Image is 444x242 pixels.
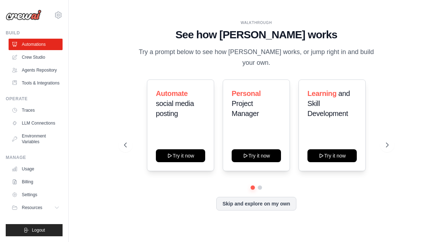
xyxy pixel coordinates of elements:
[6,30,63,36] div: Build
[216,197,296,210] button: Skip and explore on my own
[9,130,63,147] a: Environment Variables
[156,89,188,97] span: Automate
[136,47,376,68] p: Try a prompt below to see how [PERSON_NAME] works, or jump right in and build your own.
[9,64,63,76] a: Agents Repository
[307,149,357,162] button: Try it now
[307,89,350,117] span: and Skill Development
[307,89,336,97] span: Learning
[22,205,42,210] span: Resources
[6,96,63,102] div: Operate
[124,20,389,25] div: WALKTHROUGH
[124,28,389,41] h1: See how [PERSON_NAME] works
[9,39,63,50] a: Automations
[232,149,281,162] button: Try it now
[6,10,41,20] img: Logo
[32,227,45,233] span: Logout
[232,100,259,117] span: Project Manager
[6,224,63,236] button: Logout
[9,189,63,200] a: Settings
[9,176,63,188] a: Billing
[156,100,194,117] span: social media posting
[9,105,63,116] a: Traces
[9,163,63,175] a: Usage
[156,149,205,162] button: Try it now
[9,77,63,89] a: Tools & Integrations
[9,52,63,63] a: Crew Studio
[6,155,63,160] div: Manage
[9,202,63,213] button: Resources
[9,117,63,129] a: LLM Connections
[232,89,261,97] span: Personal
